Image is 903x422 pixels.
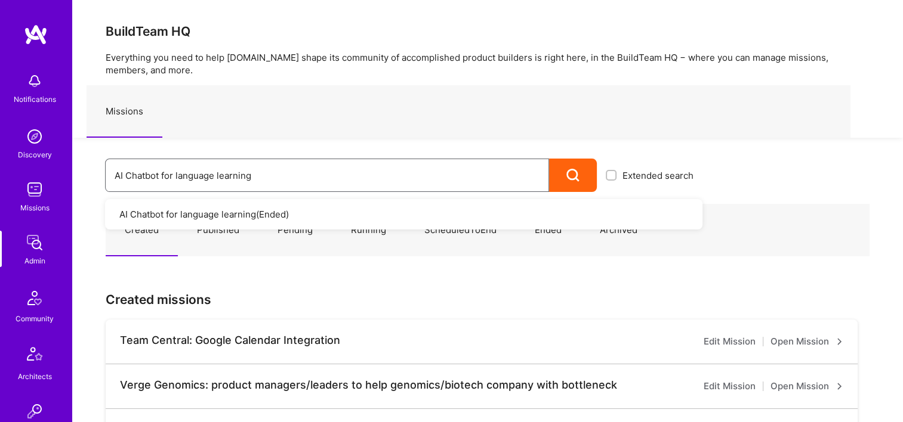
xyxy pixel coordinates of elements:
[24,24,48,45] img: logo
[704,334,756,349] a: Edit Mission
[120,334,340,347] div: Team Central: Google Calendar Integration
[16,312,54,325] div: Community
[18,370,52,383] div: Architects
[18,148,52,161] div: Discovery
[836,383,843,390] i: icon ArrowRight
[14,93,56,105] div: Notifications
[771,334,843,349] a: Open Mission
[516,204,581,256] a: Ended
[258,204,332,256] a: Pending
[106,51,870,76] p: Everything you need to help [DOMAIN_NAME] shape its community of accomplished product builders is...
[23,178,47,201] img: teamwork
[20,201,50,214] div: Missions
[23,125,47,148] img: discovery
[836,338,843,345] i: icon ArrowRight
[106,24,870,39] h3: BuildTeam HQ
[23,231,47,255] img: admin teamwork
[178,204,258,256] a: Published
[23,69,47,93] img: bell
[106,204,178,256] a: Created
[581,204,657,256] a: Archived
[106,292,870,307] h3: Created missions
[20,284,49,312] img: Community
[566,169,580,182] i: icon Search
[87,86,162,138] a: Missions
[105,199,702,229] a: AI Chatbot for language learning(Ended)
[20,342,49,370] img: Architects
[405,204,516,256] a: ScheduledToEnd
[24,255,45,267] div: Admin
[120,378,617,392] div: Verge Genomics: product managers/leaders to help genomics/biotech company with bottleneck
[115,160,540,191] input: What type of mission are you looking for?
[771,379,843,393] a: Open Mission
[332,204,405,256] a: Running
[622,169,694,182] span: Extended search
[704,379,756,393] a: Edit Mission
